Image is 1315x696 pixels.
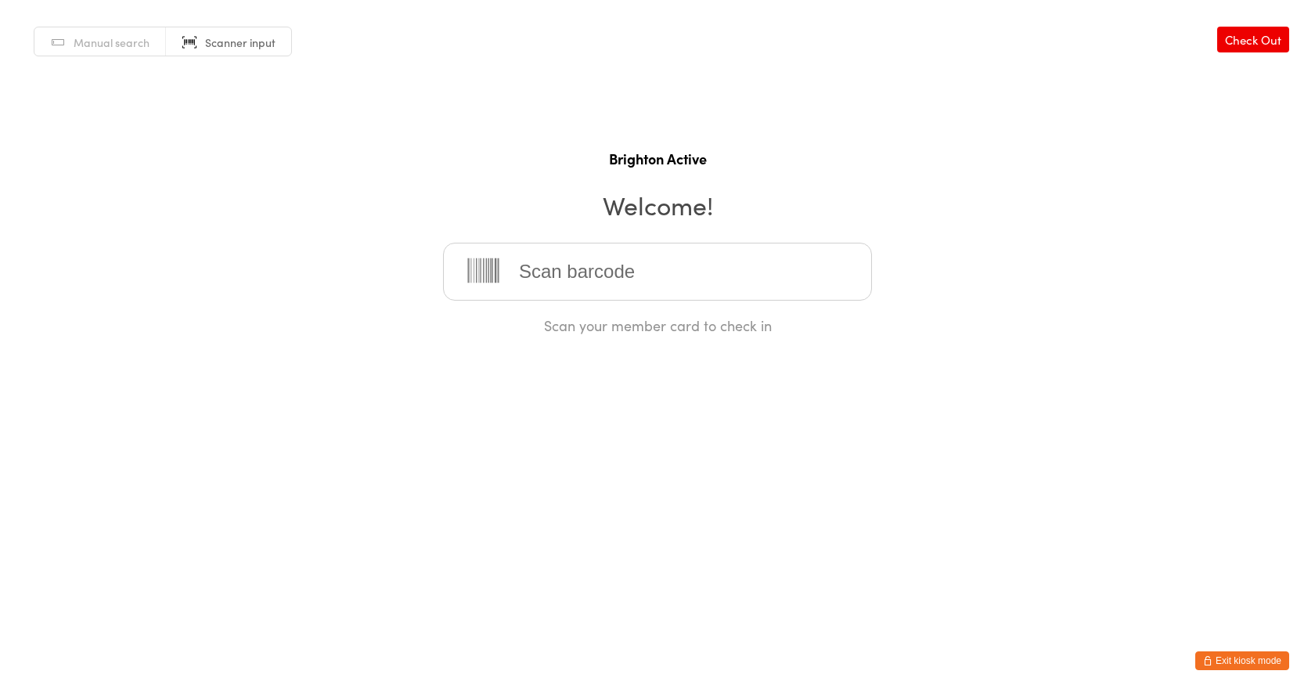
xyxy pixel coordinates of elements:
[74,34,150,50] span: Manual search
[1217,27,1289,52] a: Check Out
[1195,651,1289,670] button: Exit kiosk mode
[205,34,276,50] span: Scanner input
[16,149,1299,168] h1: Brighton Active
[443,316,872,335] div: Scan your member card to check in
[443,243,872,301] input: Scan barcode
[16,187,1299,222] h2: Welcome!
